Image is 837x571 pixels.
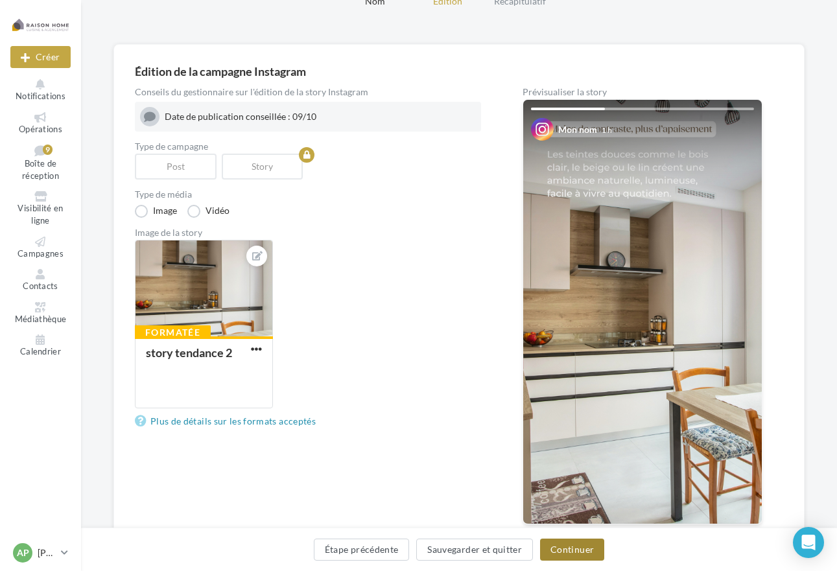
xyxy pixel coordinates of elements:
span: Médiathèque [15,314,67,324]
button: Continuer [540,539,604,561]
div: story tendance 2 [146,345,232,360]
span: Campagnes [18,248,64,259]
button: Sauvegarder et quitter [416,539,533,561]
button: Notifications [10,76,71,104]
div: Date de publication conseillée : 09/10 [165,110,476,123]
a: Campagnes [10,234,71,262]
span: Visibilité en ligne [18,204,63,226]
label: Type de média [135,190,481,199]
span: Notifications [16,91,65,101]
div: Édition de la campagne Instagram [135,65,783,77]
a: Médiathèque [10,299,71,327]
div: Nouvelle campagne [10,46,71,68]
div: La prévisualisation est non-contractuelle [523,524,762,541]
div: Image de la story [135,228,481,237]
a: Contacts [10,266,71,294]
a: Plus de détails sur les formats acceptés [135,414,321,429]
span: AP [17,546,29,559]
span: Boîte de réception [22,159,59,181]
span: Opérations [19,124,62,134]
a: Calendrier [10,332,71,360]
label: Type de campagne [135,142,481,151]
img: Your Instagram story preview [523,100,762,524]
div: 9 [43,145,53,155]
div: Conseils du gestionnaire sur l'édition de la story Instagram [135,87,481,97]
button: Créer [10,46,71,68]
a: Boîte de réception9 [10,142,71,183]
span: Calendrier [20,346,61,356]
span: Contacts [23,281,58,291]
div: 1 h [602,124,612,135]
div: Formatée [135,325,211,340]
button: Étape précédente [314,539,410,561]
a: AP [PERSON_NAME] [10,541,71,565]
a: Opérations [10,110,71,137]
div: Open Intercom Messenger [793,527,824,558]
label: Image [135,205,177,218]
p: [PERSON_NAME] [38,546,56,559]
a: Visibilité en ligne [10,189,71,228]
div: Prévisualiser la story [523,87,762,97]
label: Vidéo [187,205,230,218]
div: Mon nom [558,123,597,136]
